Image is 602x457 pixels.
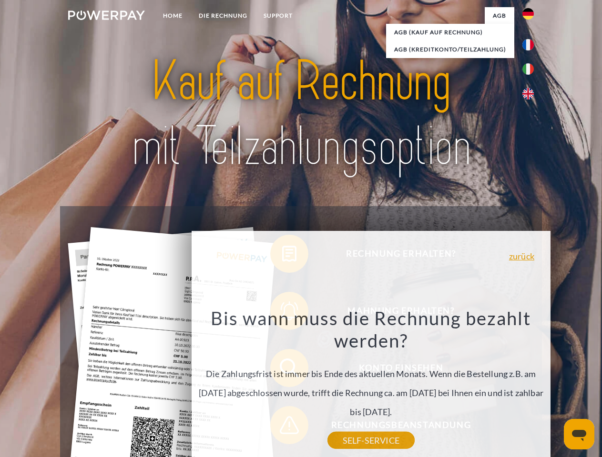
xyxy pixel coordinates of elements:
[522,8,534,20] img: de
[509,252,534,260] a: zurück
[255,7,301,24] a: SUPPORT
[522,88,534,99] img: en
[386,24,514,41] a: AGB (Kauf auf Rechnung)
[68,10,145,20] img: logo-powerpay-white.svg
[191,7,255,24] a: DIE RECHNUNG
[91,46,511,182] img: title-powerpay_de.svg
[522,63,534,75] img: it
[197,307,545,352] h3: Bis wann muss die Rechnung bezahlt werden?
[564,419,594,449] iframe: Schaltfläche zum Öffnen des Messaging-Fensters
[386,41,514,58] a: AGB (Kreditkonto/Teilzahlung)
[522,39,534,50] img: fr
[197,307,545,440] div: Die Zahlungsfrist ist immer bis Ende des aktuellen Monats. Wenn die Bestellung z.B. am [DATE] abg...
[327,432,415,449] a: SELF-SERVICE
[485,7,514,24] a: agb
[155,7,191,24] a: Home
